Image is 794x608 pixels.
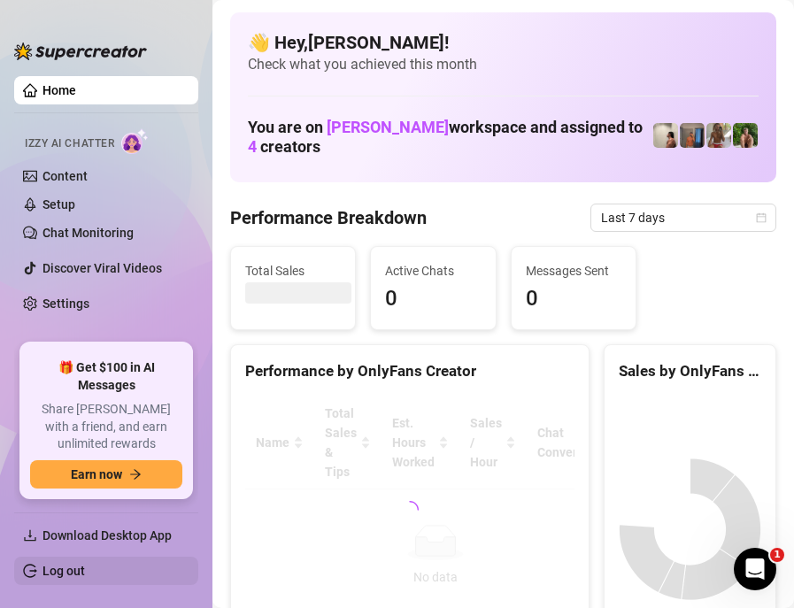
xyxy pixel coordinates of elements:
[30,359,182,394] span: 🎁 Get $100 in AI Messages
[42,83,76,97] a: Home
[42,296,89,311] a: Settings
[526,261,621,281] span: Messages Sent
[42,261,162,275] a: Discover Viral Videos
[42,197,75,212] a: Setup
[248,30,759,55] h4: 👋 Hey, [PERSON_NAME] !
[680,123,705,148] img: Wayne
[30,460,182,489] button: Earn nowarrow-right
[30,401,182,453] span: Share [PERSON_NAME] with a friend, and earn unlimited rewards
[385,261,481,281] span: Active Chats
[756,212,767,223] span: calendar
[706,123,731,148] img: Nathaniel
[42,169,88,183] a: Content
[601,204,766,231] span: Last 7 days
[526,282,621,316] span: 0
[619,359,761,383] div: Sales by OnlyFans Creator
[653,123,678,148] img: Ralphy
[734,548,776,590] iframe: Intercom live chat
[121,128,149,154] img: AI Chatter
[733,123,758,148] img: Nathaniel
[245,359,574,383] div: Performance by OnlyFans Creator
[42,528,172,543] span: Download Desktop App
[248,55,759,74] span: Check what you achieved this month
[71,467,122,481] span: Earn now
[42,226,134,240] a: Chat Monitoring
[245,261,341,281] span: Total Sales
[129,468,142,481] span: arrow-right
[770,548,784,562] span: 1
[14,42,147,60] img: logo-BBDzfeDw.svg
[327,118,449,136] span: [PERSON_NAME]
[385,282,481,316] span: 0
[248,118,652,157] h1: You are on workspace and assigned to creators
[401,501,419,519] span: loading
[23,528,37,543] span: download
[42,564,85,578] a: Log out
[25,135,114,152] span: Izzy AI Chatter
[230,205,427,230] h4: Performance Breakdown
[248,137,257,156] span: 4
